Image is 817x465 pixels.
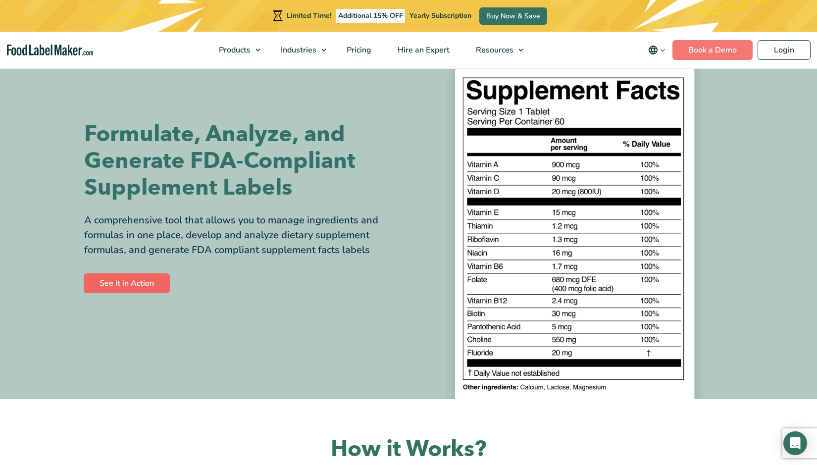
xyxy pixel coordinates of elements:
[216,45,252,55] span: Products
[385,32,460,68] a: Hire an Expert
[84,121,401,201] h1: Formulate, Analyze, and Generate FDA-Compliant Supplement Labels
[278,45,317,55] span: Industries
[287,11,331,20] span: Limited Time!
[409,11,471,20] span: Yearly Subscription
[344,45,372,55] span: Pricing
[395,45,451,55] span: Hire an Expert
[84,273,170,293] a: See it in Action
[268,32,331,68] a: Industries
[473,45,514,55] span: Resources
[783,431,807,455] div: Open Intercom Messenger
[206,32,265,68] a: Products
[672,40,753,60] a: Book a Demo
[109,435,708,464] h2: How it Works?
[336,9,406,23] span: Additional 15% OFF
[84,213,401,258] div: A comprehensive tool that allows you to manage ingredients and formulas in one place, develop and...
[758,40,811,60] a: Login
[334,32,382,68] a: Pricing
[479,7,547,25] a: Buy Now & Save
[463,32,528,68] a: Resources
